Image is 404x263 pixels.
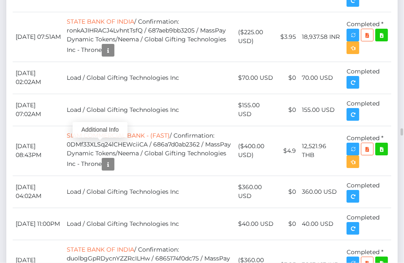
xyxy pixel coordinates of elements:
td: $155.00 USD [235,94,278,126]
td: / Confirmation: 0DMf33XLSq24lCHEWciiCA / 686a7d0ab2362 / MassPay Dynamic Tokens/Neema / Global Gi... [64,126,235,176]
td: Load / Global Gifting Technologies Inc [64,208,235,240]
td: [DATE] 02:02AM [13,62,64,94]
td: / Confirmation: ronkAJIHRACJ4LvhntTsfQ / 687aeb9bb3205 / MassPay Dynamic Tokens/Neema / Global Gi... [64,12,235,62]
td: $0 [278,176,299,208]
td: [DATE] 11:00PM [13,208,64,240]
div: Additional Info [73,122,127,138]
td: $0 [278,94,299,126]
td: Completed * [344,126,391,176]
td: $0 [278,208,299,240]
td: [DATE] 07:02AM [13,94,64,126]
a: STATE BANK OF INDIA [67,18,134,25]
td: Completed [344,208,391,240]
td: Completed * [344,12,391,62]
td: [DATE] 08:43PM [13,126,64,176]
td: Completed [344,62,391,94]
td: Load / Global Gifting Technologies Inc [64,94,235,126]
td: $40.00 USD [235,208,278,240]
td: 155.00 USD [299,94,344,126]
td: $360.00 USD [235,176,278,208]
td: $0 [278,62,299,94]
td: ($400.00 USD) [235,126,278,176]
td: ($225.00 USD) [235,12,278,62]
a: SIAM COMMERCIAL BANK - (FAST) [67,132,170,139]
td: $70.00 USD [235,62,278,94]
td: Load / Global Gifting Technologies Inc [64,62,235,94]
td: 40.00 USD [299,208,344,240]
td: Completed [344,94,391,126]
td: $4.9 [278,126,299,176]
a: STATE BANK OF INDIA [67,246,134,253]
td: $3.95 [278,12,299,62]
td: Completed [344,176,391,208]
td: Load / Global Gifting Technologies Inc [64,176,235,208]
td: 12,521.96 THB [299,126,344,176]
td: 70.00 USD [299,62,344,94]
td: [DATE] 07:51AM [13,12,64,62]
td: 18,937.58 INR [299,12,344,62]
td: [DATE] 04:02AM [13,176,64,208]
td: 360.00 USD [299,176,344,208]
